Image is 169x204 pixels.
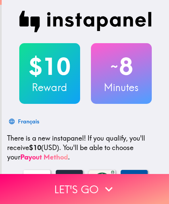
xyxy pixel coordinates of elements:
[19,53,80,80] h2: $10
[19,80,80,94] h3: Reward
[91,80,152,94] h3: Minutes
[91,53,152,80] h2: 8
[18,117,39,126] div: Français
[20,153,68,161] a: Payout Method
[7,134,86,142] span: There is a new instapanel!
[19,11,152,32] img: Instapanel
[7,134,164,162] p: If you qualify, you'll receive (USD) . You'll be able to choose your .
[110,56,119,77] span: ~
[29,143,41,152] b: $10
[7,115,42,128] button: Français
